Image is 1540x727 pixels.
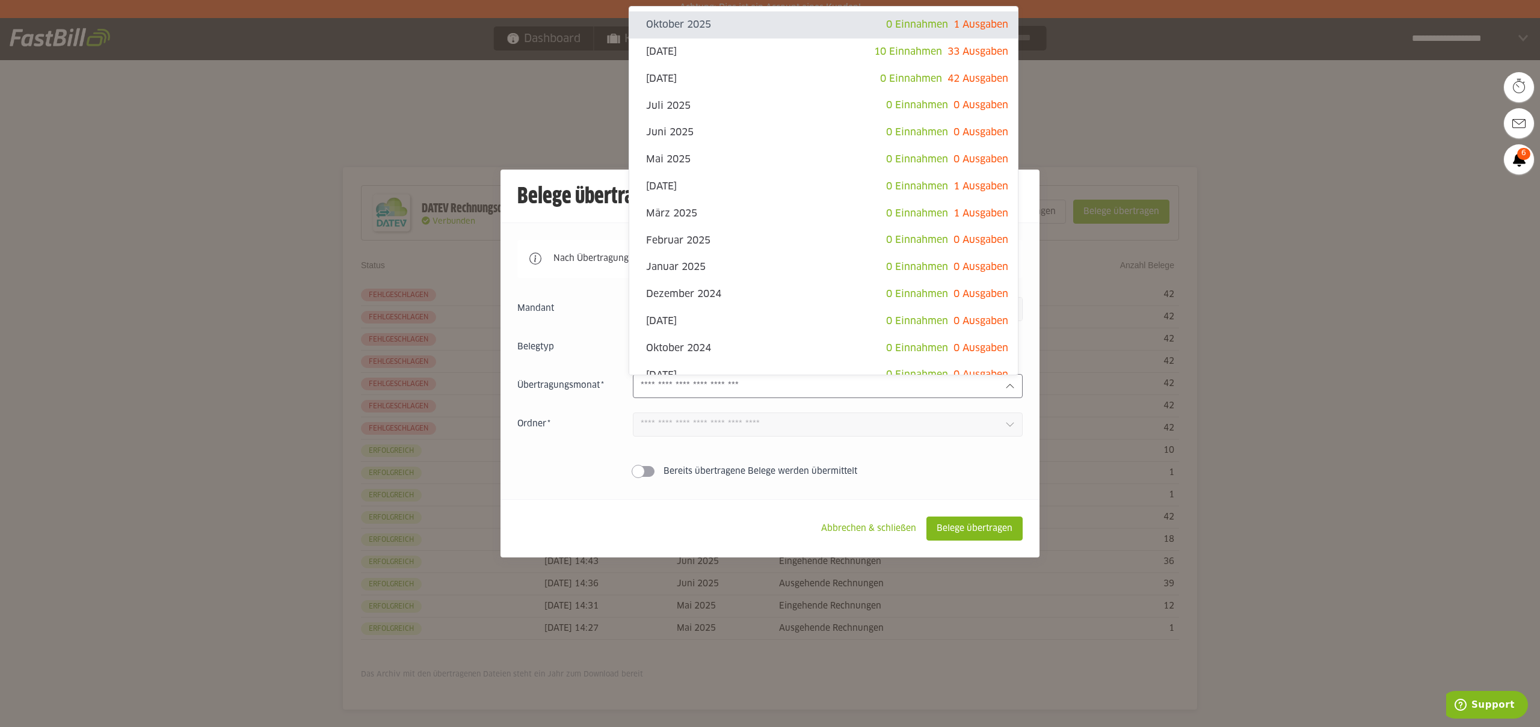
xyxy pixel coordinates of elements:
[953,100,1008,110] span: 0 Ausgaben
[886,343,948,353] span: 0 Einnahmen
[953,289,1008,299] span: 0 Ausgaben
[886,182,948,191] span: 0 Einnahmen
[953,155,1008,164] span: 0 Ausgaben
[629,11,1018,38] sl-option: Oktober 2025
[953,343,1008,353] span: 0 Ausgaben
[880,74,942,84] span: 0 Einnahmen
[629,361,1018,388] sl-option: [DATE]
[953,182,1008,191] span: 1 Ausgaben
[629,254,1018,281] sl-option: Januar 2025
[629,92,1018,119] sl-option: Juli 2025
[517,465,1023,477] sl-switch: Bereits übertragene Belege werden übermittelt
[886,100,948,110] span: 0 Einnahmen
[629,200,1018,227] sl-option: März 2025
[1446,691,1528,721] iframe: Öffnet ein Widget, in dem Sie weitere Informationen finden
[886,20,948,29] span: 0 Einnahmen
[629,66,1018,93] sl-option: [DATE]
[953,209,1008,218] span: 1 Ausgaben
[953,370,1008,379] span: 0 Ausgaben
[953,20,1008,29] span: 1 Ausgaben
[886,209,948,218] span: 0 Einnahmen
[886,289,948,299] span: 0 Einnahmen
[953,127,1008,137] span: 0 Ausgaben
[629,38,1018,66] sl-option: [DATE]
[947,74,1008,84] span: 42 Ausgaben
[886,155,948,164] span: 0 Einnahmen
[886,370,948,379] span: 0 Einnahmen
[874,47,942,57] span: 10 Einnahmen
[886,316,948,326] span: 0 Einnahmen
[1517,148,1530,160] span: 6
[886,235,948,245] span: 0 Einnahmen
[629,146,1018,173] sl-option: Mai 2025
[629,173,1018,200] sl-option: [DATE]
[886,127,948,137] span: 0 Einnahmen
[1504,144,1534,174] a: 6
[953,316,1008,326] span: 0 Ausgaben
[629,281,1018,308] sl-option: Dezember 2024
[886,262,948,272] span: 0 Einnahmen
[926,517,1023,541] sl-button: Belege übertragen
[629,335,1018,362] sl-option: Oktober 2024
[629,308,1018,335] sl-option: [DATE]
[629,227,1018,254] sl-option: Februar 2025
[629,119,1018,146] sl-option: Juni 2025
[811,517,926,541] sl-button: Abbrechen & schließen
[953,235,1008,245] span: 0 Ausgaben
[947,47,1008,57] span: 33 Ausgaben
[953,262,1008,272] span: 0 Ausgaben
